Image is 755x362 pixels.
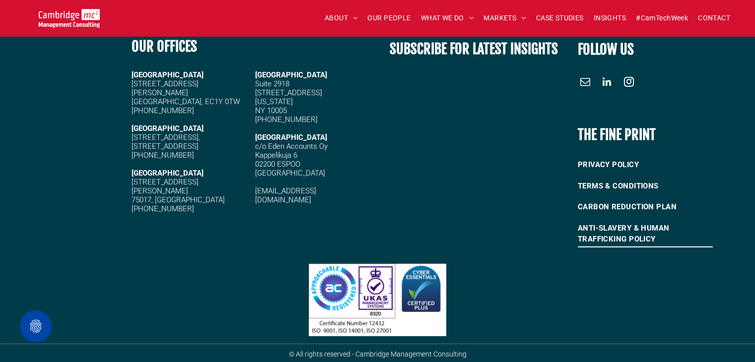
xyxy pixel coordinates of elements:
span: Suite 2918 [255,79,289,88]
a: ABOUT [320,10,363,26]
img: Case Studies | Cambridge Management Consulting > Case Studies [309,264,446,336]
a: INSIGHTS [589,10,631,26]
span: [STREET_ADDRESS], [132,133,200,142]
a: instagram [621,74,636,92]
a: PRIVACY POLICY [578,154,713,176]
span: NY 10005 [255,106,287,115]
a: OUR PEOPLE [362,10,415,26]
span: ANTI-SLAVERY & HUMAN TRAFFICKING POLICY [578,220,713,247]
span: [PHONE_NUMBER] [132,204,194,213]
span: [US_STATE] [255,97,293,106]
span: [GEOGRAPHIC_DATA] [255,70,327,79]
img: Cambridge MC Logo [39,9,100,28]
a: email [578,74,593,92]
font: FOLLOW US [578,41,634,58]
span: [PHONE_NUMBER] [255,115,318,124]
a: TERMS & CONDITIONS [578,176,713,197]
a: #CamTechWeek [631,10,693,26]
a: CARBON REDUCTION PLAN [578,196,713,218]
strong: [GEOGRAPHIC_DATA] [132,169,204,178]
b: THE FINE PRINT [578,126,656,143]
span: [STREET_ADDRESS][PERSON_NAME] [GEOGRAPHIC_DATA], EC1Y 0TW [132,79,240,106]
a: [EMAIL_ADDRESS][DOMAIN_NAME] [255,186,316,204]
span: [PHONE_NUMBER] [132,106,194,115]
a: Your Business Transformed | Cambridge Management Consulting [39,10,100,21]
a: ANTI-SLAVERY & HUMAN TRAFFICKING POLICY [578,218,713,250]
strong: [GEOGRAPHIC_DATA] [132,124,204,133]
b: OUR OFFICES [132,38,197,55]
span: [STREET_ADDRESS] [255,88,322,97]
strong: [GEOGRAPHIC_DATA] [132,70,204,79]
span: [STREET_ADDRESS][PERSON_NAME] [132,178,199,195]
span: 75017, [GEOGRAPHIC_DATA] [132,195,225,204]
span: [GEOGRAPHIC_DATA] [255,133,327,142]
a: CASE STUDIES [531,10,589,26]
a: CONTACT [693,10,735,26]
span: [PHONE_NUMBER] [132,151,194,160]
span: [STREET_ADDRESS] [132,142,199,151]
a: WHAT WE DO [416,10,479,26]
span: c/o Eden Accounts Oy Kappelikuja 6 02200 ESPOO [GEOGRAPHIC_DATA] [255,142,328,178]
a: linkedin [600,74,615,92]
span: © All rights reserved - Cambridge Management Consulting [289,350,467,358]
a: MARKETS [479,10,531,26]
